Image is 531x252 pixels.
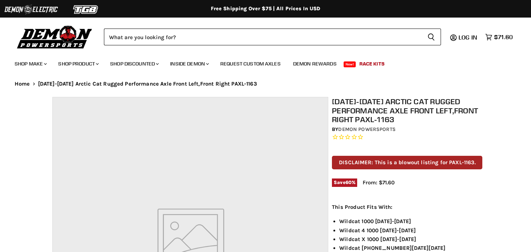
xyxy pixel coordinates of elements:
span: $71.60 [494,34,513,41]
form: Product [104,29,441,45]
a: Shop Product [53,56,103,71]
p: This Product Fits With: [332,203,482,211]
span: 60 [345,180,352,185]
img: Demon Electric Logo 2 [4,3,59,16]
a: Inside Demon [165,56,213,71]
ul: Main menu [9,53,511,71]
h1: [DATE]-[DATE] Arctic Cat Rugged Performance Axle Front Left,Front Right PAXL-1163 [332,97,482,124]
button: Search [422,29,441,45]
input: Search [104,29,422,45]
span: From: $71.60 [363,179,394,186]
a: Race Kits [354,56,390,71]
a: $71.60 [482,32,516,42]
img: TGB Logo 2 [59,3,113,16]
li: Wildcat 4 1000 [DATE]-[DATE] [339,226,482,235]
div: by [332,125,482,133]
a: Home [15,81,30,87]
a: Demon Rewards [288,56,342,71]
span: Rated 0.0 out of 5 stars 0 reviews [332,133,482,141]
span: Save % [332,178,357,187]
a: Demon Powersports [338,126,395,132]
li: Wildcat X 1000 [DATE]-[DATE] [339,235,482,244]
span: [DATE]-[DATE] Arctic Cat Rugged Performance Axle Front Left,Front Right PAXL-1163 [38,81,257,87]
span: New! [344,61,356,67]
img: Demon Powersports [15,24,95,50]
a: Shop Make [9,56,51,71]
p: DISCLAIMER: This is a blowout listing for PAXL-1163. [332,156,482,169]
a: Log in [455,34,482,41]
a: Request Custom Axles [215,56,286,71]
span: Log in [459,34,477,41]
li: Wildcat 1000 [DATE]-[DATE] [339,217,482,226]
a: Shop Discounted [105,56,163,71]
